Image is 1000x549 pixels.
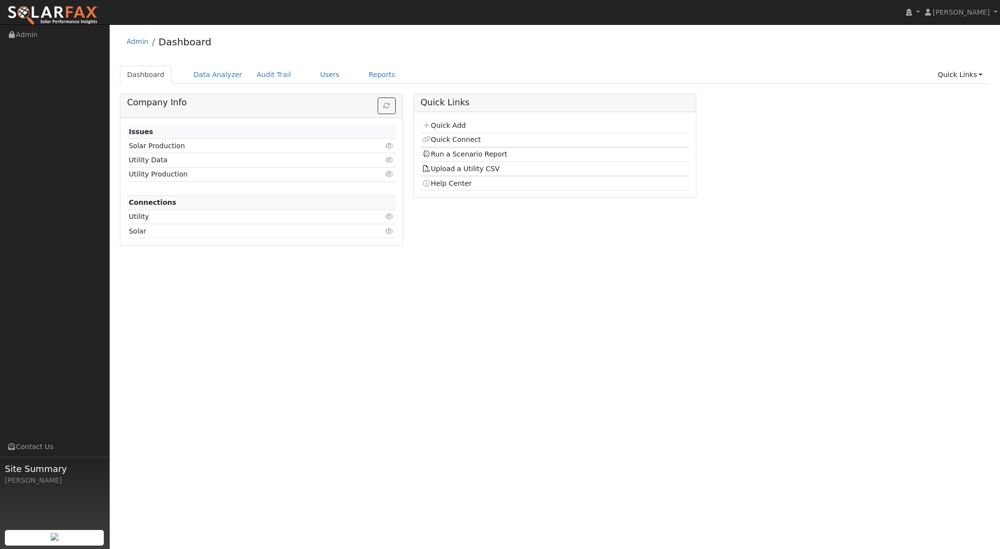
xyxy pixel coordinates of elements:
[127,167,352,181] td: Utility Production
[5,475,104,486] div: [PERSON_NAME]
[250,66,298,84] a: Audit Trail
[7,5,99,26] img: SolarFax
[127,98,396,108] h5: Company Info
[385,213,394,220] i: Click to view
[127,153,352,167] td: Utility Data
[421,98,689,108] h5: Quick Links
[422,121,465,129] a: Quick Add
[930,66,990,84] a: Quick Links
[313,66,347,84] a: Users
[385,171,394,177] i: Click to view
[422,179,472,187] a: Help Center
[933,8,990,16] span: [PERSON_NAME]
[186,66,250,84] a: Data Analyzer
[422,136,481,143] a: Quick Connect
[51,533,58,541] img: retrieve
[120,66,172,84] a: Dashboard
[422,165,500,173] a: Upload a Utility CSV
[5,462,104,475] span: Site Summary
[127,210,352,224] td: Utility
[385,157,394,163] i: Click to view
[129,198,176,206] strong: Connections
[158,36,212,48] a: Dashboard
[362,66,403,84] a: Reports
[385,228,394,235] i: Click to view
[385,142,394,149] i: Click to view
[127,224,352,238] td: Solar
[129,128,153,136] strong: Issues
[127,139,352,153] td: Solar Production
[422,150,507,158] a: Run a Scenario Report
[127,38,149,45] a: Admin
